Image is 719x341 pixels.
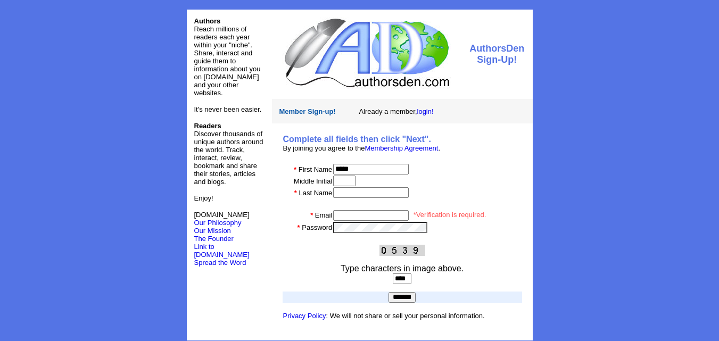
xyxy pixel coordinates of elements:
[283,135,431,144] b: Complete all fields then click "Next".
[194,194,213,202] font: Enjoy!
[379,245,425,256] img: This Is CAPTCHA Image
[194,257,246,267] a: Spread the Word
[194,211,250,227] font: [DOMAIN_NAME]
[302,223,332,231] font: Password
[359,107,433,115] font: Already a member,
[315,211,333,219] font: Email
[299,189,332,197] font: Last Name
[194,122,221,130] b: Readers
[341,264,464,273] font: Type characters in image above.
[282,17,451,89] img: logo.jpg
[194,17,221,25] font: Authors
[194,122,263,186] font: Discover thousands of unique authors around the world. Track, interact, review, bookmark and shar...
[194,259,246,267] font: Spread the Word
[417,107,434,115] a: login!
[194,25,261,97] font: Reach millions of readers each year within your "niche". Share, interact and guide them to inform...
[194,243,250,259] a: Link to [DOMAIN_NAME]
[283,144,441,152] font: By joining you agree to the .
[414,211,486,219] font: *Verification is required.
[283,312,485,320] font: : We will not share or sell your personal information.
[294,177,332,185] font: Middle Initial
[299,165,333,173] font: First Name
[279,107,336,115] font: Member Sign-up!
[469,43,524,65] font: AuthorsDen Sign-Up!
[194,235,234,243] a: The Founder
[194,105,262,113] font: It's never been easier.
[283,312,326,320] a: Privacy Policy
[194,227,231,235] a: Our Mission
[365,144,438,152] a: Membership Agreement
[194,219,242,227] a: Our Philosophy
